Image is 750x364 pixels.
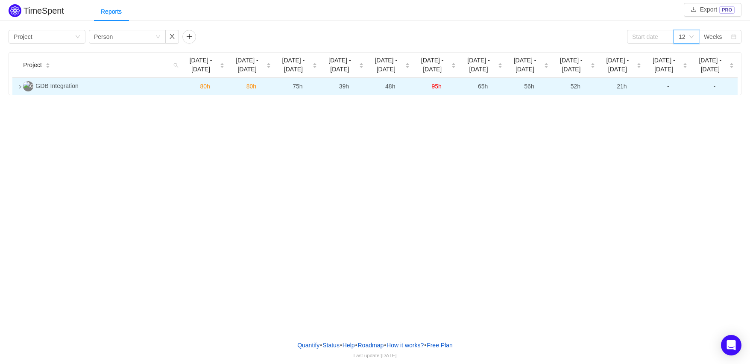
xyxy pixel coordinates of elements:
[478,83,488,90] span: 65h
[313,65,317,68] i: icon: caret-down
[385,83,395,90] span: 48h
[451,65,456,68] i: icon: caret-down
[729,62,734,64] i: icon: caret-up
[694,56,726,74] span: [DATE] - [DATE]
[689,34,694,40] i: icon: down
[320,342,322,349] span: •
[45,65,50,68] i: icon: caret-down
[602,56,633,74] span: [DATE] - [DATE]
[544,62,549,64] i: icon: caret-up
[731,34,736,40] i: icon: calendar
[355,342,357,349] span: •
[75,34,80,40] i: icon: down
[342,339,355,352] a: Help
[94,2,129,21] div: Reports
[246,83,256,90] span: 80h
[424,342,426,349] span: •
[683,62,688,68] div: Sort
[636,62,642,68] div: Sort
[405,65,410,68] i: icon: caret-down
[220,62,225,64] i: icon: caret-up
[417,56,448,74] span: [DATE] - [DATE]
[165,30,179,44] button: icon: close
[231,56,262,74] span: [DATE] - [DATE]
[590,62,595,64] i: icon: caret-up
[556,56,586,74] span: [DATE] - [DATE]
[23,81,33,91] img: GI
[590,65,595,68] i: icon: caret-down
[220,65,225,68] i: icon: caret-down
[498,62,503,68] div: Sort
[357,339,384,352] a: Roadmap
[278,56,309,74] span: [DATE] - [DATE]
[266,65,271,68] i: icon: caret-down
[220,62,225,68] div: Sort
[544,65,549,68] i: icon: caret-down
[590,62,595,68] div: Sort
[200,83,210,90] span: 80h
[23,61,42,70] span: Project
[386,339,424,352] button: How it works?
[14,30,32,43] div: Project
[627,30,674,44] input: Start date
[18,85,22,89] i: icon: right
[683,65,688,68] i: icon: caret-down
[683,62,688,64] i: icon: caret-up
[23,6,64,15] h2: TimeSpent
[431,83,441,90] span: 95h
[293,83,302,90] span: 75h
[359,62,364,68] div: Sort
[340,342,342,349] span: •
[729,65,734,68] i: icon: caret-down
[498,62,502,64] i: icon: caret-up
[426,339,453,352] button: Free Plan
[170,53,182,77] i: icon: search
[359,65,363,68] i: icon: caret-down
[571,83,580,90] span: 52h
[297,339,320,352] a: Quantify
[684,3,741,17] button: icon: downloadExportPRO
[498,65,502,68] i: icon: caret-down
[510,56,540,74] span: [DATE] - [DATE]
[155,34,161,40] i: icon: down
[359,62,363,64] i: icon: caret-up
[339,83,349,90] span: 39h
[266,62,271,68] div: Sort
[667,83,669,90] span: -
[94,30,113,43] div: Person
[354,352,397,358] span: Last update:
[463,56,494,74] span: [DATE] - [DATE]
[617,83,627,90] span: 21h
[182,30,196,44] button: icon: plus
[405,62,410,64] i: icon: caret-up
[324,56,355,74] span: [DATE] - [DATE]
[381,352,397,358] span: [DATE]
[45,62,50,68] div: Sort
[637,62,642,64] i: icon: caret-up
[313,62,317,64] i: icon: caret-up
[637,65,642,68] i: icon: caret-down
[185,56,216,74] span: [DATE] - [DATE]
[9,4,21,17] img: Quantify logo
[266,62,271,64] i: icon: caret-up
[45,62,50,64] i: icon: caret-up
[704,30,722,43] div: Weeks
[451,62,456,64] i: icon: caret-up
[371,56,401,74] span: [DATE] - [DATE]
[312,62,317,68] div: Sort
[405,62,410,68] div: Sort
[524,83,534,90] span: 56h
[322,339,340,352] a: Status
[544,62,549,68] div: Sort
[384,342,386,349] span: •
[721,335,741,355] div: Open Intercom Messenger
[648,56,679,74] span: [DATE] - [DATE]
[451,62,456,68] div: Sort
[35,82,78,89] span: GDB Integration
[713,83,715,90] span: -
[729,62,734,68] div: Sort
[679,30,686,43] div: 12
